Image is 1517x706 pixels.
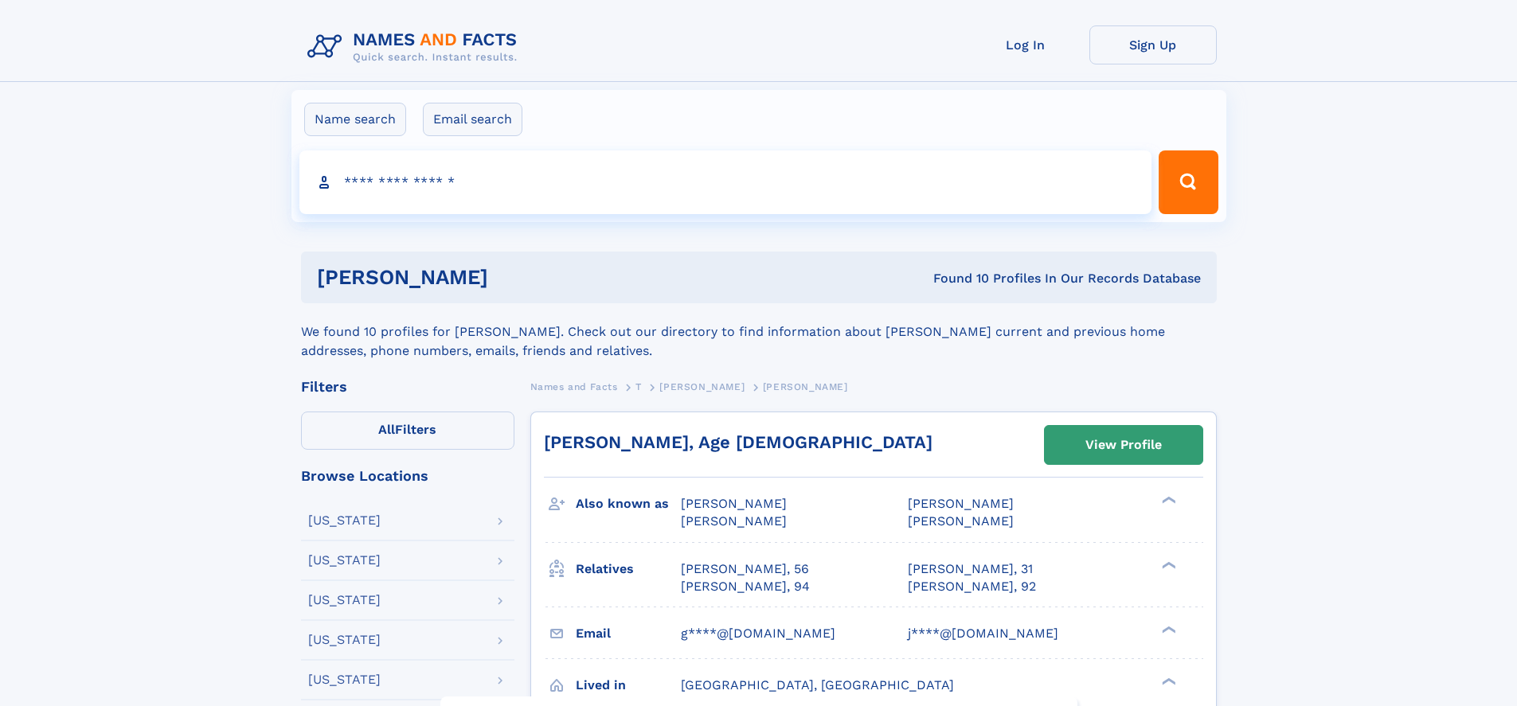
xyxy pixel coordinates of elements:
[576,490,681,517] h3: Also known as
[308,634,381,646] div: [US_STATE]
[681,578,810,595] a: [PERSON_NAME], 94
[1158,624,1177,634] div: ❯
[681,513,787,529] span: [PERSON_NAME]
[908,560,1033,578] a: [PERSON_NAME], 31
[681,560,809,578] a: [PERSON_NAME], 56
[681,677,954,692] span: [GEOGRAPHIC_DATA], [GEOGRAPHIC_DATA]
[710,270,1201,287] div: Found 10 Profiles In Our Records Database
[1158,676,1177,686] div: ❯
[681,496,787,511] span: [PERSON_NAME]
[301,469,514,483] div: Browse Locations
[659,381,745,392] span: [PERSON_NAME]
[308,514,381,527] div: [US_STATE]
[544,432,932,452] a: [PERSON_NAME], Age [DEMOGRAPHIC_DATA]
[308,554,381,567] div: [US_STATE]
[301,25,530,68] img: Logo Names and Facts
[1158,560,1177,570] div: ❯
[1085,427,1162,463] div: View Profile
[576,672,681,699] h3: Lived in
[308,594,381,607] div: [US_STATE]
[908,578,1036,595] a: [PERSON_NAME], 92
[1045,426,1202,464] a: View Profile
[308,673,381,686] div: [US_STATE]
[763,381,848,392] span: [PERSON_NAME]
[301,303,1217,361] div: We found 10 profiles for [PERSON_NAME]. Check out our directory to find information about [PERSON...
[301,380,514,394] div: Filters
[962,25,1089,64] a: Log In
[659,376,745,396] a: [PERSON_NAME]
[423,103,522,136] label: Email search
[1159,150,1218,214] button: Search Button
[908,513,1014,529] span: [PERSON_NAME]
[301,412,514,450] label: Filters
[317,267,711,287] h1: [PERSON_NAME]
[908,496,1014,511] span: [PERSON_NAME]
[1158,495,1177,505] div: ❯
[304,103,406,136] label: Name search
[1089,25,1217,64] a: Sign Up
[576,556,681,583] h3: Relatives
[635,376,642,396] a: T
[299,150,1152,214] input: search input
[378,422,395,437] span: All
[576,620,681,647] h3: Email
[530,376,618,396] a: Names and Facts
[635,381,642,392] span: T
